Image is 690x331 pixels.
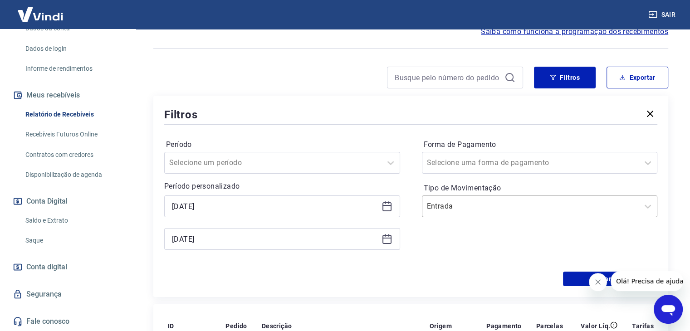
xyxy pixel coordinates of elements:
a: Recebíveis Futuros Online [22,125,125,144]
label: Período [166,139,398,150]
p: Parcelas [536,321,563,331]
a: Relatório de Recebíveis [22,105,125,124]
p: Valor Líq. [581,321,610,331]
a: Contratos com credores [22,146,125,164]
p: Descrição [262,321,292,331]
a: Informe de rendimentos [22,59,125,78]
p: Pagamento [486,321,522,331]
h5: Filtros [164,107,198,122]
label: Forma de Pagamento [424,139,656,150]
button: Meus recebíveis [11,85,125,105]
span: Conta digital [26,261,67,273]
a: Dados de login [22,39,125,58]
button: Exportar [607,67,668,88]
p: Período personalizado [164,181,400,192]
iframe: Mensagem da empresa [611,271,683,291]
a: Disponibilização de agenda [22,165,125,184]
input: Data final [172,232,378,246]
img: Vindi [11,0,70,28]
button: Sair [646,6,679,23]
p: Tarifas [632,321,654,331]
button: Aplicar filtros [563,272,657,286]
iframe: Fechar mensagem [589,273,607,291]
p: ID [168,321,174,331]
a: Saldo e Extrato [22,211,125,230]
a: Saiba como funciona a programação dos recebimentos [481,26,668,37]
span: Olá! Precisa de ajuda? [5,6,76,14]
a: Segurança [11,284,125,304]
iframe: Botão para abrir a janela de mensagens [654,295,683,324]
button: Filtros [534,67,596,88]
label: Tipo de Movimentação [424,183,656,194]
input: Data inicial [172,200,378,213]
a: Conta digital [11,257,125,277]
input: Busque pelo número do pedido [395,71,501,84]
button: Conta Digital [11,191,125,211]
p: Pedido [225,321,247,331]
a: Saque [22,231,125,250]
p: Origem [430,321,452,331]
